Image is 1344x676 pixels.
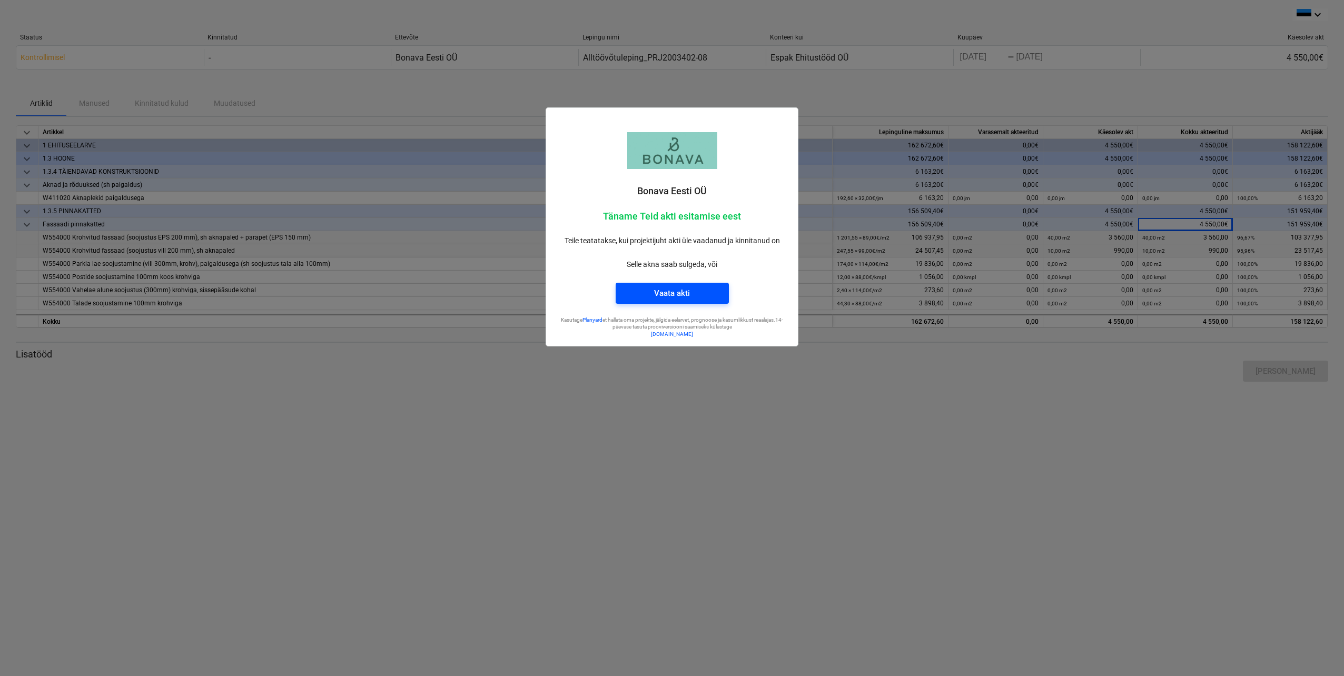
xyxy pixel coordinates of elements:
p: Bonava Eesti OÜ [555,185,789,197]
a: Planyard [582,317,602,323]
p: Teile teatatakse, kui projektijuht akti üle vaadanud ja kinnitanud on [555,235,789,246]
p: Täname Teid akti esitamise eest [555,210,789,223]
a: [DOMAIN_NAME] [651,331,693,337]
div: Vaata akti [654,286,690,300]
button: Vaata akti [616,283,729,304]
p: Selle akna saab sulgeda, või [555,259,789,270]
p: Kasutage et hallata oma projekte, jälgida eelarvet, prognoose ja kasumlikkust reaalajas. 14-päeva... [555,316,789,331]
